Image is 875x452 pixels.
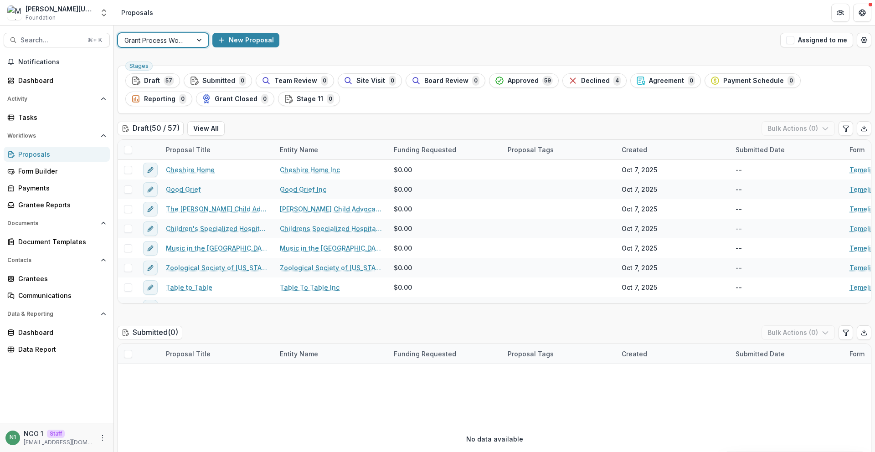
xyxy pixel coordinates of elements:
[844,349,870,359] div: Form
[18,291,103,300] div: Communications
[166,302,232,312] a: [PERSON_NAME] Arts
[143,182,158,197] button: edit
[118,326,182,339] h2: Submitted ( 0 )
[4,234,110,249] a: Document Templates
[508,77,539,85] span: Approved
[274,145,324,154] div: Entity Name
[388,344,502,364] div: Funding Requested
[125,92,192,106] button: Reporting0
[502,344,616,364] div: Proposal Tags
[394,165,412,175] span: $0.00
[202,77,235,85] span: Submitted
[406,73,485,88] button: Board Review0
[7,311,97,317] span: Data & Reporting
[280,185,326,194] a: Good Grief Inc
[179,94,186,104] span: 0
[4,216,110,231] button: Open Documents
[212,33,279,47] button: New Proposal
[274,344,388,364] div: Entity Name
[502,140,616,159] div: Proposal Tags
[166,263,269,272] a: Zoological Society of [US_STATE], Inc.
[121,8,153,17] div: Proposals
[166,185,201,194] a: Good Grief
[160,349,216,359] div: Proposal Title
[160,140,274,159] div: Proposal Title
[736,165,742,175] div: --
[26,4,94,14] div: [PERSON_NAME][US_STATE] [PERSON_NAME] Data Sandbox V1
[616,140,730,159] div: Created
[394,185,412,194] span: $0.00
[280,263,383,272] a: Zoological Society of [US_STATE] Inc
[26,14,56,22] span: Foundation
[839,325,853,340] button: Edit table settings
[730,349,790,359] div: Submitted Date
[164,76,174,86] span: 57
[622,165,657,175] div: Oct 7, 2025
[562,73,627,88] button: Declined4
[118,6,157,19] nav: breadcrumb
[280,165,340,175] a: Cheshire Home Inc
[143,300,158,314] button: edit
[736,282,742,292] div: --
[730,140,844,159] div: Submitted Date
[97,432,108,443] button: More
[542,76,553,86] span: 59
[18,149,103,159] div: Proposals
[649,77,684,85] span: Agreement
[787,76,795,86] span: 0
[4,33,110,47] button: Search...
[18,76,103,85] div: Dashboard
[327,94,334,104] span: 0
[274,77,317,85] span: Team Review
[160,145,216,154] div: Proposal Title
[581,77,610,85] span: Declined
[144,95,175,103] span: Reporting
[7,5,22,20] img: Mimi Washington Starrett Data Sandbox V1
[394,224,412,233] span: $0.00
[394,243,412,253] span: $0.00
[857,325,871,340] button: Export table data
[489,73,559,88] button: Approved59
[321,76,328,86] span: 0
[688,76,695,86] span: 0
[4,253,110,267] button: Open Contacts
[7,220,97,226] span: Documents
[730,344,844,364] div: Submitted Date
[261,94,268,104] span: 0
[143,241,158,256] button: edit
[18,237,103,247] div: Document Templates
[394,204,412,214] span: $0.00
[166,243,269,253] a: Music in the [GEOGRAPHIC_DATA]
[616,344,730,364] div: Created
[143,163,158,177] button: edit
[736,204,742,214] div: --
[839,121,853,136] button: Edit table settings
[4,342,110,357] a: Data Report
[166,282,212,292] a: Table to Table
[143,280,158,295] button: edit
[160,344,274,364] div: Proposal Title
[4,147,110,162] a: Proposals
[18,113,103,122] div: Tasks
[125,73,180,88] button: Draft57
[853,4,871,22] button: Get Help
[24,429,43,438] p: NGO 1
[616,349,653,359] div: Created
[736,302,742,312] div: --
[736,263,742,272] div: --
[274,349,324,359] div: Entity Name
[144,77,160,85] span: Draft
[388,145,462,154] div: Funding Requested
[4,55,110,69] button: Notifications
[394,282,412,292] span: $0.00
[184,73,252,88] button: Submitted0
[280,302,383,312] a: Arts Council of the [PERSON_NAME] Area
[18,183,103,193] div: Payments
[256,73,334,88] button: Team Review0
[24,438,93,447] p: [EMAIL_ADDRESS][DOMAIN_NAME]
[280,224,383,233] a: Childrens Specialized Hospital Foundation Inc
